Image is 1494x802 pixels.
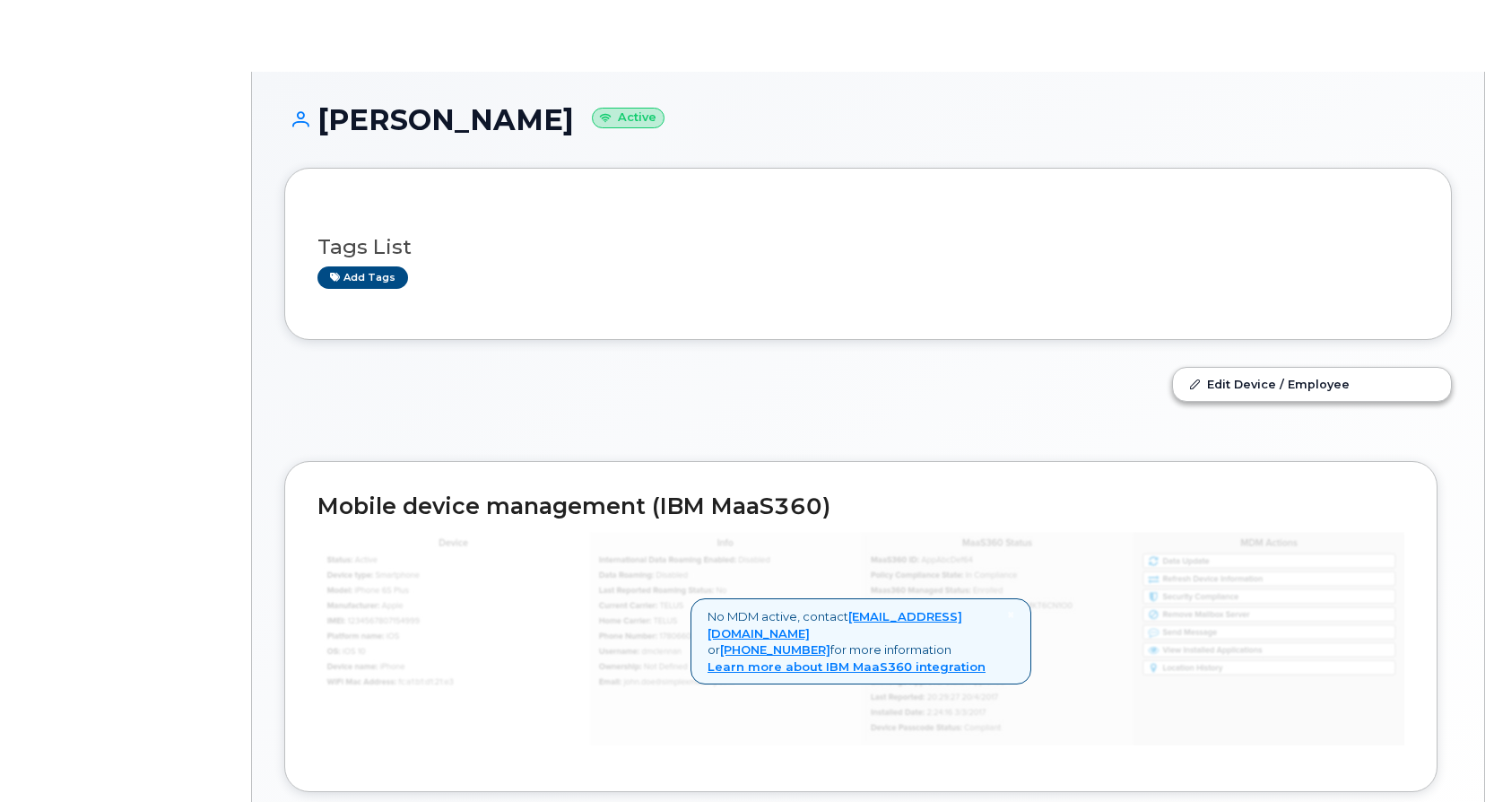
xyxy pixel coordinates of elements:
[317,266,408,289] a: Add tags
[1007,606,1014,623] span: ×
[1007,608,1014,622] a: Close
[317,236,1419,258] h3: Tags List
[317,532,1404,745] img: mdm_maas360_data_lg-147edf4ce5891b6e296acbe60ee4acd306360f73f278574cfef86ac192ea0250.jpg
[691,598,1031,684] div: No MDM active, contact or for more information
[284,104,1452,135] h1: [PERSON_NAME]
[720,642,830,657] a: [PHONE_NUMBER]
[708,609,962,641] a: [EMAIL_ADDRESS][DOMAIN_NAME]
[317,494,1404,519] h2: Mobile device management (IBM MaaS360)
[1173,368,1451,400] a: Edit Device / Employee
[708,659,986,674] a: Learn more about IBM MaaS360 integration
[592,108,664,128] small: Active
